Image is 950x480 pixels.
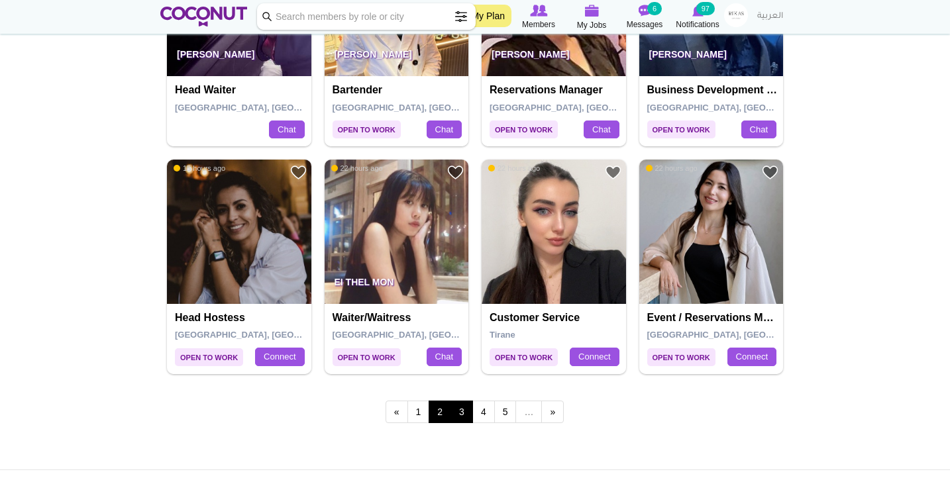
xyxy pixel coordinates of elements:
[490,120,558,138] span: Open to Work
[450,401,473,423] a: 3
[584,120,619,139] a: Chat
[488,164,540,173] span: 22 hours ago
[584,5,599,17] img: My Jobs
[472,401,495,423] a: 4
[639,39,784,76] p: [PERSON_NAME]
[696,2,715,15] small: 97
[638,5,651,17] img: Messages
[577,19,607,32] span: My Jobs
[333,84,464,96] h4: Bartender
[541,401,564,423] a: next ›
[482,39,626,76] p: [PERSON_NAME]
[160,7,247,26] img: Home
[407,401,430,423] a: 1
[325,39,469,76] p: [PERSON_NAME]
[627,18,663,31] span: Messages
[646,164,698,173] span: 22 hours ago
[490,84,621,96] h4: Reservations Manager
[512,3,565,31] a: Browse Members Members
[269,120,304,139] a: Chat
[565,3,618,32] a: My Jobs My Jobs
[605,164,621,181] a: Add to Favourites
[647,103,836,113] span: [GEOGRAPHIC_DATA], [GEOGRAPHIC_DATA]
[333,312,464,324] h4: Waiter/Waitress
[647,2,662,15] small: 6
[727,348,776,366] a: Connect
[386,401,408,423] a: ‹ previous
[494,401,517,423] a: 5
[490,330,515,340] span: Tirane
[570,348,619,366] a: Connect
[174,164,225,173] span: 15 hours ago
[618,3,671,31] a: Messages Messages 6
[331,164,383,173] span: 22 hours ago
[333,103,521,113] span: [GEOGRAPHIC_DATA], [GEOGRAPHIC_DATA]
[647,312,779,324] h4: Event / Reservations Manager
[490,103,678,113] span: [GEOGRAPHIC_DATA], [GEOGRAPHIC_DATA]
[490,348,558,366] span: Open to Work
[464,5,511,27] a: My Plan
[522,18,555,31] span: Members
[530,5,547,17] img: Browse Members
[257,3,476,30] input: Search members by role or city
[427,120,462,139] a: Chat
[671,3,724,31] a: Notifications Notifications 97
[647,330,836,340] span: [GEOGRAPHIC_DATA], [GEOGRAPHIC_DATA]
[429,401,451,423] span: 2
[427,348,462,366] a: Chat
[741,120,776,139] a: Chat
[515,401,542,423] span: …
[751,3,790,30] a: العربية
[676,18,719,31] span: Notifications
[762,164,778,181] a: Add to Favourites
[175,330,364,340] span: [GEOGRAPHIC_DATA], [GEOGRAPHIC_DATA]
[175,348,243,366] span: Open to Work
[333,120,401,138] span: Open to Work
[447,164,464,181] a: Add to Favourites
[255,348,304,366] a: Connect
[175,103,364,113] span: [GEOGRAPHIC_DATA], [GEOGRAPHIC_DATA]
[333,348,401,366] span: Open to Work
[167,39,311,76] p: [PERSON_NAME]
[647,84,779,96] h4: Business Development / Public Relations Manager
[175,84,307,96] h4: Head Waiter
[647,120,715,138] span: Open to Work
[175,312,307,324] h4: Head Hostess
[490,312,621,324] h4: Customer Service
[333,330,521,340] span: [GEOGRAPHIC_DATA], [GEOGRAPHIC_DATA]
[647,348,715,366] span: Open to Work
[325,267,469,304] p: Ei Thel Mon
[290,164,307,181] a: Add to Favourites
[692,5,704,17] img: Notifications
